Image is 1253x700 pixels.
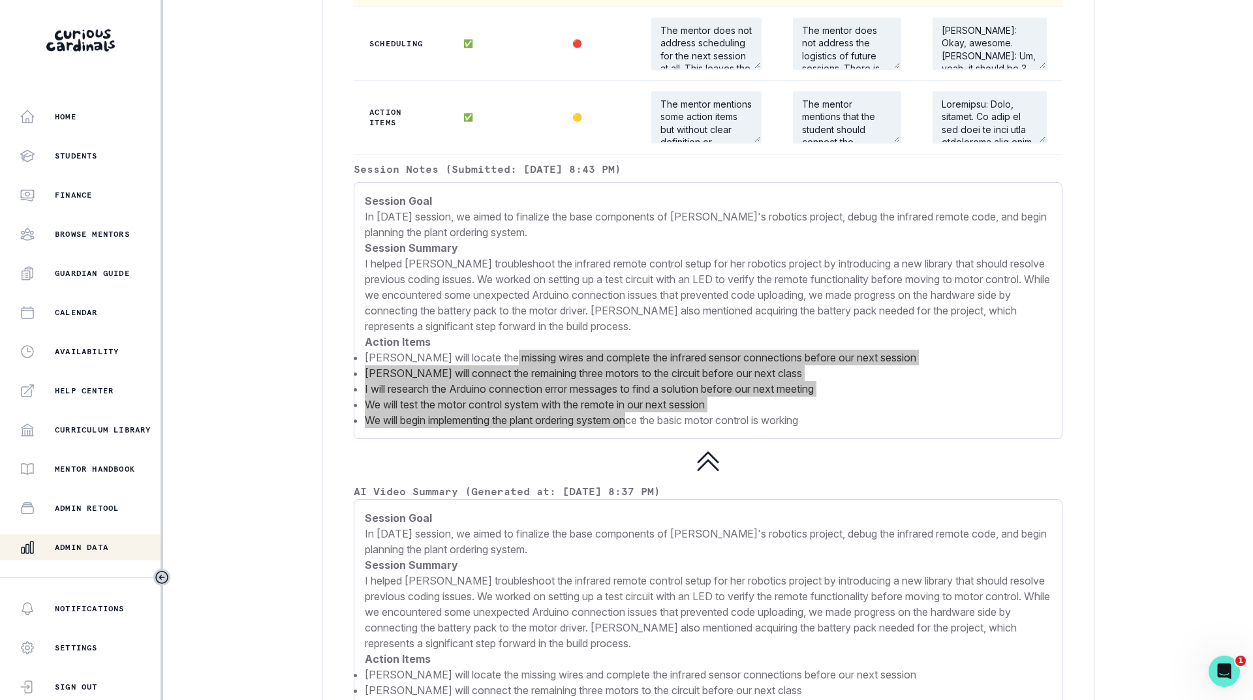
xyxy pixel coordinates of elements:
[1235,656,1246,666] span: 1
[793,18,901,70] textarea: The mentor does not address the logistics of future sessions. There is no confirmation of when th...
[572,112,620,123] p: 🟡
[55,190,92,200] p: Finance
[365,209,1051,240] p: In [DATE] session, we aimed to finalize the base components of [PERSON_NAME]'s robotics project, ...
[369,38,432,49] p: Scheduling
[365,365,1051,381] li: [PERSON_NAME] will connect the remaining three motors to the circuit before our next class
[365,682,1051,698] li: [PERSON_NAME] will connect the remaining three motors to the circuit before our next class
[365,573,1051,651] p: I helped [PERSON_NAME] troubleshoot the infrared remote control setup for her robotics project by...
[55,682,98,692] p: Sign Out
[933,18,1047,70] textarea: [PERSON_NAME]: Okay, awesome. [PERSON_NAME]: Um, yeah, it should be 3 connections to the Arduino....
[365,558,458,571] b: Session Summary
[55,346,119,357] p: Availability
[365,335,431,348] b: Action Items
[651,18,762,70] textarea: The mentor does not address scheduling for the next session at all. This leaves the student witho...
[463,38,541,49] p: ✅
[55,643,98,653] p: Settings
[933,91,1047,144] textarea: Loremipsu: Dolo, sitamet. Co adip el sed doei te inci utla etdolorema aliq enim. Adm veni qui nos...
[463,112,541,123] p: ✅
[365,667,1051,682] li: [PERSON_NAME] will locate the missing wires and complete the infrared sensor connections before o...
[354,483,1062,499] p: AI Video Summary (Generated at: [DATE] 8:37 PM)
[365,397,1051,412] li: We will test the motor control system with the remote in our next session
[365,381,1051,397] li: I will research the Arduino connection error messages to find a solution before our next meeting
[365,194,432,207] b: Session Goal
[365,526,1051,557] p: In [DATE] session, we aimed to finalize the base components of [PERSON_NAME]'s robotics project, ...
[55,151,98,161] p: Students
[55,268,130,279] p: Guardian Guide
[55,112,76,122] p: Home
[46,29,115,52] img: Curious Cardinals Logo
[365,256,1051,334] p: I helped [PERSON_NAME] troubleshoot the infrared remote control setup for her robotics project by...
[55,307,98,318] p: Calendar
[793,91,901,144] textarea: The mentor mentions that the student should connect the remaining motors before the next class, a...
[354,161,1062,182] p: Session Notes (Submitted: [DATE] 8:43 PM)
[55,603,125,614] p: Notifications
[55,503,119,513] p: Admin Retool
[369,107,432,128] p: Action Items
[572,38,620,49] p: 🔴
[365,511,432,525] b: Session Goal
[651,91,762,144] textarea: The mentor mentions some action items but without clear definition or accountability measures. Wh...
[365,652,431,665] b: Action Items
[55,464,135,474] p: Mentor Handbook
[365,241,458,254] b: Session Summary
[55,386,114,396] p: Help Center
[55,542,108,553] p: Admin Data
[55,425,151,435] p: Curriculum Library
[1209,656,1240,687] iframe: Intercom live chat
[55,229,130,239] p: Browse Mentors
[365,350,1051,365] li: [PERSON_NAME] will locate the missing wires and complete the infrared sensor connections before o...
[153,569,170,586] button: Toggle sidebar
[365,412,1051,428] li: We will begin implementing the plant ordering system once the basic motor control is working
